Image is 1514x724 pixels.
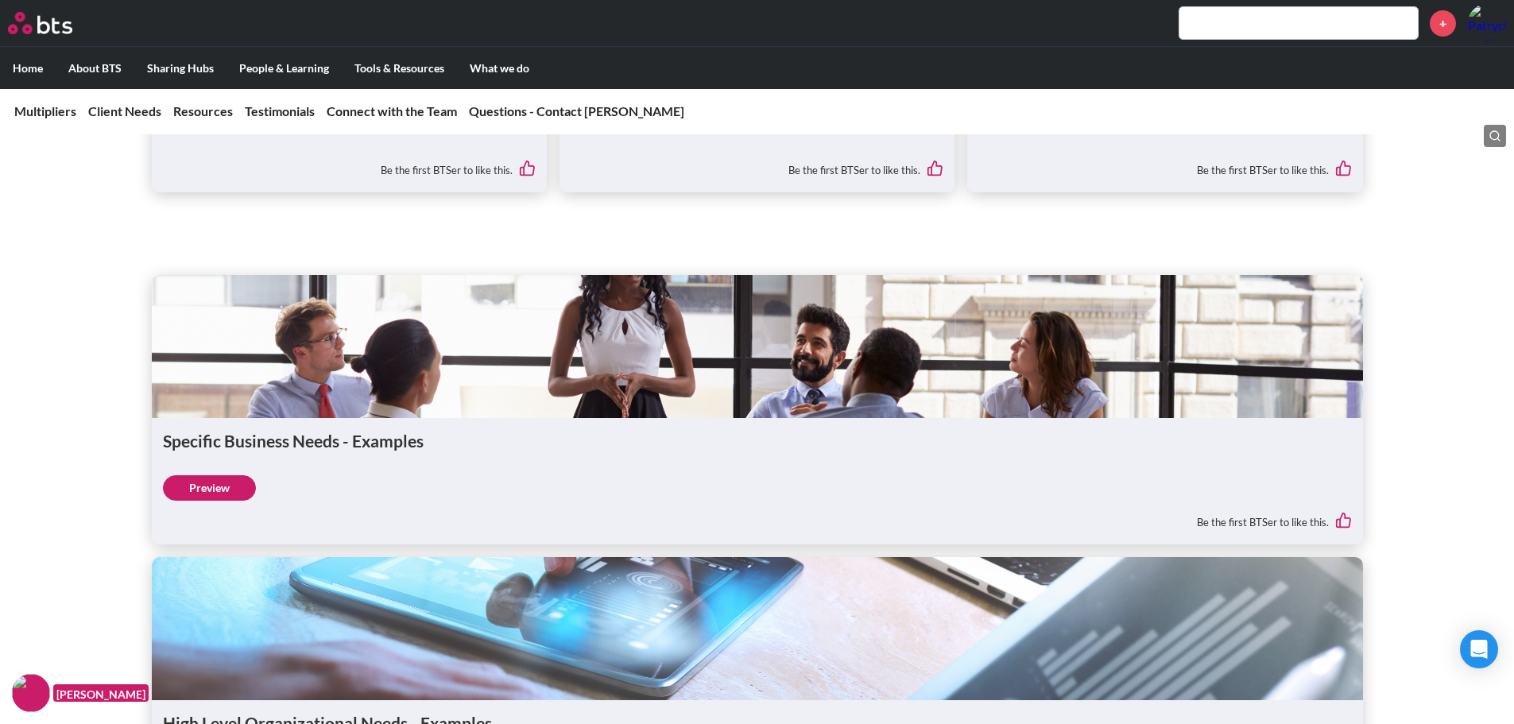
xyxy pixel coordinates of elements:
[163,429,1352,452] h1: Specific Business Needs - Examples
[457,48,542,89] label: What we do
[14,103,76,118] a: Multipliers
[12,674,50,712] img: F
[163,501,1352,534] div: Be the first BTSer to like this.
[56,48,134,89] label: About BTS
[571,149,943,182] div: Be the first BTSer to like this.
[8,12,102,34] a: Go home
[8,12,72,34] img: BTS Logo
[469,103,684,118] a: Questions - Contact [PERSON_NAME]
[1460,630,1498,668] div: Open Intercom Messenger
[173,103,233,118] a: Resources
[245,103,315,118] a: Testimonials
[53,684,149,703] figcaption: [PERSON_NAME]
[978,149,1351,182] div: Be the first BTSer to like this.
[1468,4,1506,42] img: Patrycja Chojnacka
[134,48,227,89] label: Sharing Hubs
[163,475,256,501] a: Preview
[327,103,457,118] a: Connect with the Team
[1430,10,1456,37] a: +
[1468,4,1506,42] a: Profile
[227,48,342,89] label: People & Learning
[163,149,536,182] div: Be the first BTSer to like this.
[342,48,457,89] label: Tools & Resources
[88,103,161,118] a: Client Needs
